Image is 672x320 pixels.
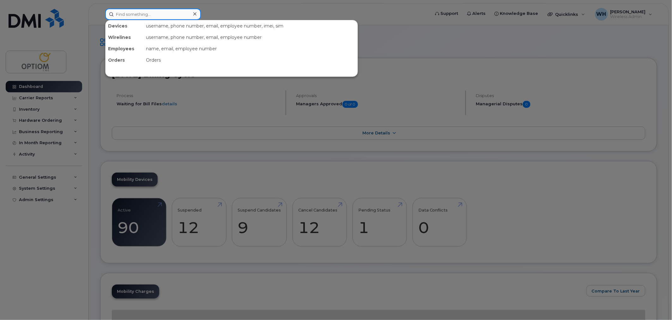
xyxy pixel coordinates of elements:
div: Orders [143,54,358,66]
div: username, phone number, email, employee number [143,32,358,43]
div: Devices [106,20,143,32]
div: Orders [106,54,143,66]
div: name, email, employee number [143,43,358,54]
div: Wirelines [106,32,143,43]
div: username, phone number, email, employee number, imei, sim [143,20,358,32]
div: Employees [106,43,143,54]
